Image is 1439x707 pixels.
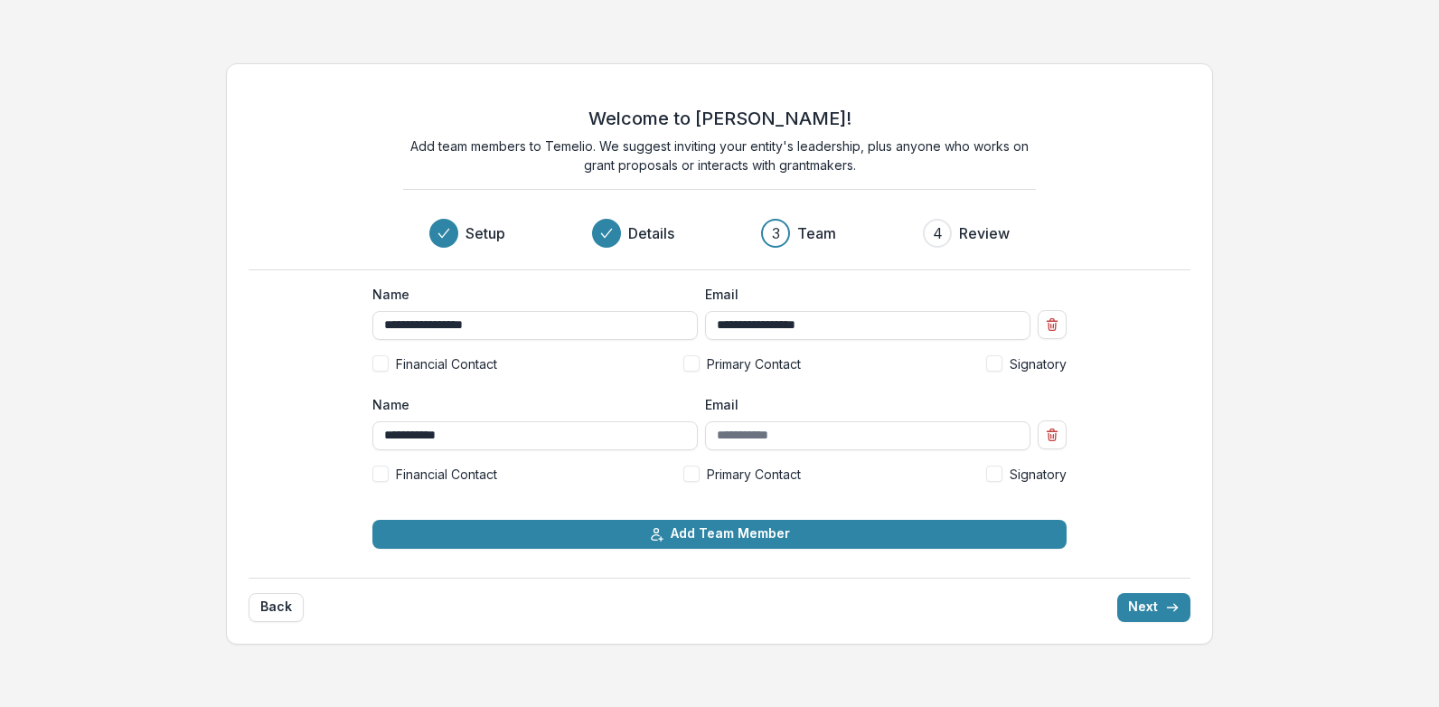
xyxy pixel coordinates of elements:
h2: Welcome to [PERSON_NAME]! [588,108,851,129]
span: Primary Contact [707,465,801,484]
span: Primary Contact [707,354,801,373]
button: Back [249,593,304,622]
p: Add team members to Temelio. We suggest inviting your entity's leadership, plus anyone who works ... [403,137,1036,174]
span: Signatory [1010,465,1067,484]
span: Financial Contact [396,354,497,373]
button: Add Team Member [372,520,1067,549]
div: 4 [933,222,943,244]
span: Signatory [1010,354,1067,373]
h3: Setup [466,222,505,244]
button: Next [1117,593,1190,622]
div: Progress [429,219,1010,248]
button: Remove team member [1038,420,1067,449]
span: Financial Contact [396,465,497,484]
div: 3 [772,222,780,244]
label: Name [372,285,687,304]
h3: Details [628,222,674,244]
label: Email [705,285,1020,304]
button: Remove team member [1038,310,1067,339]
label: Name [372,395,687,414]
label: Email [705,395,1020,414]
h3: Team [797,222,836,244]
h3: Review [959,222,1010,244]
